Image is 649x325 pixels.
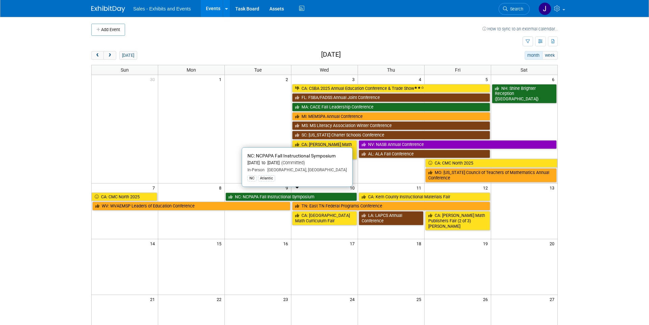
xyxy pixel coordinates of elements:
[292,93,490,102] a: FL: FSBA/FADSS Annual Joint Conference
[521,67,528,73] span: Sat
[149,239,158,248] span: 14
[292,211,357,225] a: CA: [GEOGRAPHIC_DATA] Math Curriculum Fair
[265,168,347,172] span: [GEOGRAPHIC_DATA], [GEOGRAPHIC_DATA]
[91,51,104,60] button: prev
[285,75,291,83] span: 2
[416,239,424,248] span: 18
[149,295,158,303] span: 21
[119,51,137,60] button: [DATE]
[418,75,424,83] span: 4
[349,239,358,248] span: 17
[549,295,557,303] span: 27
[292,202,490,210] a: TN: East TN Federal Programs Conference
[508,6,523,11] span: Search
[292,84,490,93] a: CA: CSBA 2025 Annual Education Conference & Trade Show
[133,6,191,11] span: Sales - Exhibits and Events
[292,121,490,130] a: MS: MS Literacy Association Winter Conference
[258,175,275,181] div: Atlantic
[292,140,357,159] a: CA: [PERSON_NAME] Math Publishers Fair (1 of 3) LA Metro
[352,75,358,83] span: 3
[283,239,291,248] span: 16
[482,239,491,248] span: 19
[283,295,291,303] span: 23
[247,153,336,158] span: NC: NCPAPA Fall Instructional Symposium
[482,295,491,303] span: 26
[538,2,551,15] img: Joe Quinn
[525,51,543,60] button: month
[425,159,557,168] a: CA: CMC North 2025
[349,295,358,303] span: 24
[218,183,224,192] span: 8
[359,150,490,158] a: AL: ALA Fall Conference
[416,295,424,303] span: 25
[551,75,557,83] span: 6
[91,6,125,12] img: ExhibitDay
[416,183,424,192] span: 11
[320,67,329,73] span: Wed
[225,193,357,201] a: NC: NCPAPA Fall Instructional Symposium
[542,51,558,60] button: week
[387,67,395,73] span: Thu
[482,183,491,192] span: 12
[292,103,490,111] a: MA: CACE Fall Leadership Conference
[499,3,530,15] a: Search
[216,295,224,303] span: 22
[492,84,557,103] a: NH: Shine Brighter Reception ([GEOGRAPHIC_DATA])
[254,67,262,73] span: Tue
[149,75,158,83] span: 30
[485,75,491,83] span: 5
[121,67,129,73] span: Sun
[292,112,490,121] a: MI: MEMSPA Annual Conference
[247,175,257,181] div: NC
[92,202,290,210] a: WV: WVAEMSP Leaders of Education Conference
[187,67,196,73] span: Mon
[218,75,224,83] span: 1
[247,168,265,172] span: In-Person
[359,140,557,149] a: NV: NASB Annual Conference
[425,211,490,230] a: CA: [PERSON_NAME] Math Publishers Fair (2 of 3) [PERSON_NAME]
[92,193,157,201] a: CA: CMC North 2025
[292,131,490,140] a: SC: [US_STATE] Charter Schools Conference
[359,193,490,201] a: CA: Kern County Instructional Materials Fair
[482,26,558,31] a: How to sync to an external calendar...
[349,183,358,192] span: 10
[91,24,125,36] button: Add Event
[359,211,424,225] a: LA: LAPCS Annual Conference
[152,183,158,192] span: 7
[549,183,557,192] span: 13
[425,168,557,182] a: MO: [US_STATE] Council of Teachers of Mathematics Annual Conference
[247,160,347,166] div: [DATE] to [DATE]
[549,239,557,248] span: 20
[103,51,116,60] button: next
[321,51,341,58] h2: [DATE]
[216,239,224,248] span: 15
[280,160,305,165] span: (Committed)
[455,67,460,73] span: Fri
